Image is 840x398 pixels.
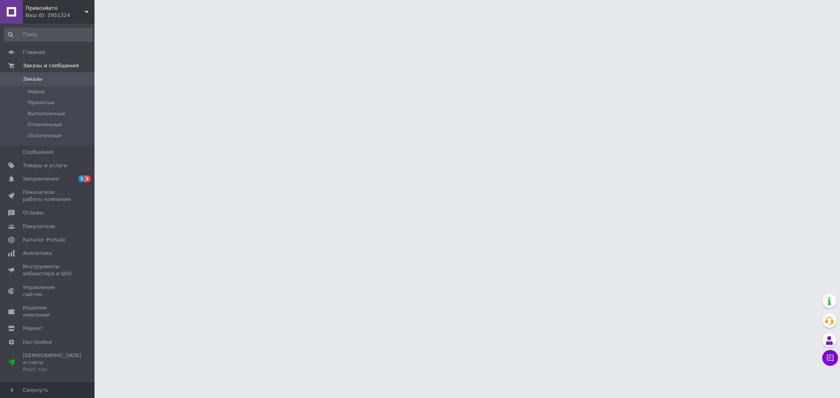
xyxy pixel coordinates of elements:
[23,162,67,169] span: Товары и услуги
[28,121,62,128] span: Отмененные
[4,28,93,42] input: Поиск
[23,339,52,346] span: Настройки
[23,250,52,257] span: Аналитика
[23,175,59,182] span: Уведомления
[28,99,55,106] span: Принятые
[28,110,65,117] span: Выполненные
[23,352,81,374] span: [DEMOGRAPHIC_DATA] и счета
[23,149,54,156] span: Сообщения
[23,62,79,69] span: Заказы и сообщения
[23,209,44,216] span: Отзывы
[23,325,43,332] span: Маркет
[23,304,73,319] span: Кошелек компании
[78,175,85,182] span: 1
[28,88,45,95] span: Новые
[23,236,65,243] span: Каталог ProSale
[23,189,73,203] span: Показатели работы компании
[23,76,42,83] span: Заказы
[26,5,85,12] span: ПривозАвто
[23,366,81,373] div: Prom топ
[23,263,73,277] span: Инструменты вебмастера и SEO
[822,350,838,366] button: Чат с покупателем
[23,49,45,56] span: Главная
[26,12,95,19] div: Ваш ID: 2951324
[28,132,61,139] span: Оплаченные
[23,223,55,230] span: Покупатели
[23,284,73,298] span: Управление сайтом
[84,175,91,182] span: 1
